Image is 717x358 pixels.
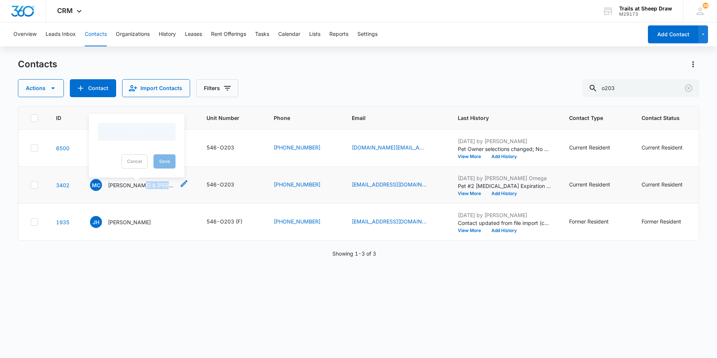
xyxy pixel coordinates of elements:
span: Phone [274,114,323,122]
a: [PHONE_NUMBER] [274,143,320,151]
div: 546-O203 (F) [207,217,242,225]
div: Current Resident [642,180,683,188]
button: Overview [13,22,37,46]
p: [DATE] by [PERSON_NAME] Omega [458,174,551,182]
div: 546-O203 [207,143,234,151]
div: Contact Status - Current Resident - Select to Edit Field [642,143,696,152]
input: Search Contacts [583,79,699,97]
div: Phone - (832) 458-9523 - Select to Edit Field [274,217,334,226]
button: Reports [329,22,348,46]
span: Last History [458,114,540,122]
span: CRM [57,7,73,15]
p: [DATE] by [PERSON_NAME] [458,211,551,219]
span: Unit Number [207,114,256,122]
button: View More [458,154,486,159]
div: Contact Type - Current Resident - Select to Edit Field [569,180,624,189]
div: Current Resident [642,143,683,151]
div: Unit Number - 546-O203 - Select to Edit Field [207,143,248,152]
h1: Contacts [18,59,57,70]
button: Add Contact [70,79,116,97]
button: Clear [683,82,695,94]
div: Contact Status - Current Resident - Select to Edit Field [642,180,696,189]
div: Current Resident [569,143,610,151]
button: Contacts [85,22,107,46]
div: Contact Status - Former Resident - Select to Edit Field [642,217,695,226]
a: Navigate to contact details page for Minh Chu & Hien Nguyen [56,182,69,188]
button: Leads Inbox [46,22,76,46]
p: Contact updated from file import (contacts-20231023195256.csv): -- [458,219,551,227]
button: Tasks [255,22,269,46]
button: Rent Offerings [211,22,246,46]
button: Lists [309,22,320,46]
a: [DOMAIN_NAME][EMAIL_ADDRESS][DOMAIN_NAME] [352,143,426,151]
a: [EMAIL_ADDRESS][DOMAIN_NAME] [352,180,426,188]
button: Calendar [278,22,300,46]
span: Email [352,114,429,122]
div: Contact Name - Minh Chu & Hien Nguyen - Select to Edit Field [90,179,189,191]
p: [PERSON_NAME] [108,218,151,226]
div: Contact Type - Former Resident - Select to Edit Field [569,217,622,226]
a: [PHONE_NUMBER] [274,180,320,188]
div: Contact Name - Jessica Henderson - Select to Edit Field [90,216,164,228]
div: notifications count [702,3,708,9]
div: Former Resident [642,217,681,225]
span: MC [90,179,102,191]
a: [EMAIL_ADDRESS][DOMAIN_NAME] [352,217,426,225]
p: [PERSON_NAME] & [PERSON_NAME] [108,181,175,189]
p: Pet Owner selections changed; No was added. [458,145,551,153]
button: View More [458,228,486,233]
div: Unit Number - 546-O203 (F) - Select to Edit Field [207,217,256,226]
span: 39 [702,3,708,9]
a: Navigate to contact details page for Jessica Henderson [56,219,69,225]
div: Email - JESSHENDERSON1793@GMAIL.COM - Select to Edit Field [352,217,440,226]
span: Contact Status [642,114,685,122]
button: View More [458,191,486,196]
button: Add History [486,191,522,196]
div: Email - terrancegrant.coach@gmail.com - Select to Edit Field [352,143,440,152]
div: Phone - (559) 274-7057 - Select to Edit Field [274,143,334,152]
button: Actions [18,79,64,97]
button: History [159,22,176,46]
div: Contact Type - Current Resident - Select to Edit Field [569,143,624,152]
div: Unit Number - 546-O203 - Select to Edit Field [207,180,248,189]
a: [PHONE_NUMBER] [274,217,320,225]
div: account name [619,6,672,12]
button: Organizations [116,22,150,46]
a: Navigate to contact details page for Terrance Grant [56,145,69,151]
span: ID [56,114,61,122]
button: Add History [486,154,522,159]
button: Import Contacts [122,79,190,97]
button: Filters [196,79,238,97]
span: JH [90,216,102,228]
p: Showing 1-3 of 3 [332,250,376,257]
div: Current Resident [569,180,610,188]
div: account id [619,12,672,17]
div: Phone - (619) 754-3801 - Select to Edit Field [274,180,334,189]
button: Settings [357,22,378,46]
div: Email - minhtchu2015@yahoo.com - Select to Edit Field [352,180,440,189]
button: Leases [185,22,202,46]
p: Pet #2 [MEDICAL_DATA] Expiration Date changed to [DATE]. [458,182,551,190]
div: Former Resident [569,217,609,225]
div: 546-O203 [207,180,234,188]
p: [DATE] by [PERSON_NAME] [458,137,551,145]
button: Add Contact [648,25,698,43]
button: Add History [486,228,522,233]
span: Contact Type [569,114,613,122]
button: Actions [687,58,699,70]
